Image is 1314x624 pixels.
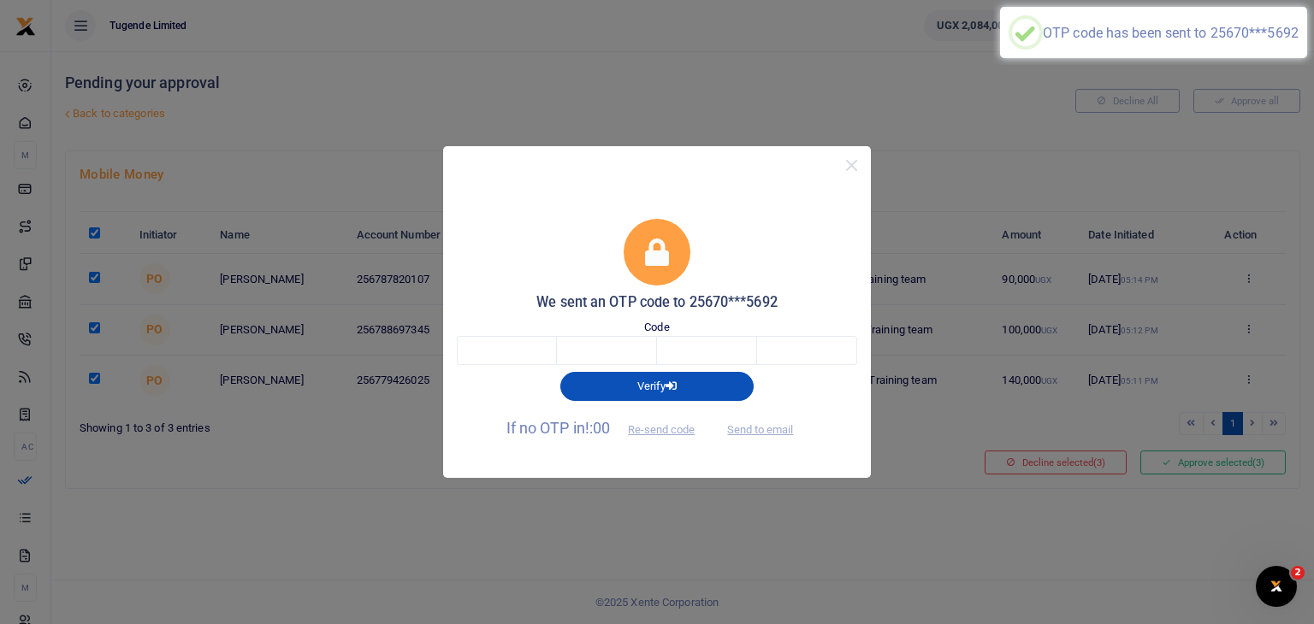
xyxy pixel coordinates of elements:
[1291,566,1305,580] span: 2
[644,319,669,336] label: Code
[560,372,754,401] button: Verify
[1043,25,1299,41] div: OTP code has been sent to 25670***5692
[839,153,864,178] button: Close
[457,294,857,311] h5: We sent an OTP code to 25670***5692
[585,419,610,437] span: !:00
[1256,566,1297,607] iframe: Intercom live chat
[506,419,710,437] span: If no OTP in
